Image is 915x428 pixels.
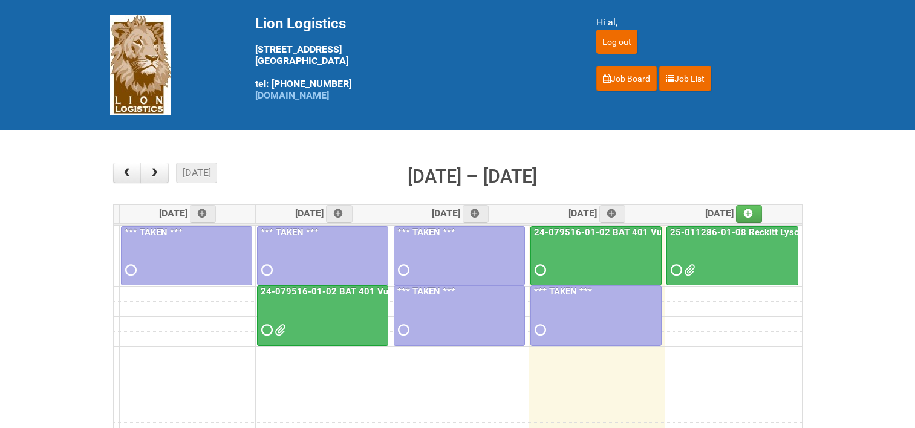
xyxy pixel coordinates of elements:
div: Hi al, [596,15,806,30]
span: Requested [125,266,134,274]
span: Requested [535,326,543,334]
span: [DATE] [432,207,489,219]
a: Add an event [326,205,353,223]
a: 24-079516-01-02 BAT 401 Vuse Box RCT [258,286,438,297]
a: Add an event [736,205,763,223]
a: Job Board [596,66,657,91]
a: Lion Logistics [110,59,171,70]
a: 24-079516-01-02 BAT 401 Vuse Box RCT [532,227,712,238]
a: 24-079516-01-02 BAT 401 Vuse Box RCT [530,226,662,286]
span: [DATE] [159,207,217,219]
span: GROUP 1000.jpg RAIBAT Vuse Pro Box RCT Study - Pregnancy Test Letter - 11JUL2025.pdf 24-079516-01... [275,326,283,334]
span: Requested [261,266,270,274]
a: Add an event [463,205,489,223]
a: [DOMAIN_NAME] [255,89,329,101]
a: 24-079516-01-02 BAT 401 Vuse Box RCT [257,285,388,345]
a: 25-011286-01-08 Reckitt Lysol Laundry Scented - BLINDING (hold slot) [666,226,798,286]
input: Log out [596,30,637,54]
span: Requested [671,266,679,274]
a: Job List [659,66,711,91]
span: Requested [398,326,406,334]
a: Add an event [190,205,217,223]
span: Requested [261,326,270,334]
span: [DATE] [295,207,353,219]
a: Add an event [599,205,626,223]
div: [STREET_ADDRESS] [GEOGRAPHIC_DATA] tel: [PHONE_NUMBER] [255,15,566,101]
button: [DATE] [176,163,217,183]
span: Requested [398,266,406,274]
span: Lion Logistics [255,15,346,32]
img: Lion Logistics [110,15,171,115]
span: [DATE] [568,207,626,219]
h2: [DATE] – [DATE] [408,163,537,190]
span: 25-011286-01 - MOR - Blinding (GLS386).xlsm [684,266,692,274]
span: Requested [535,266,543,274]
span: [DATE] [705,207,763,219]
